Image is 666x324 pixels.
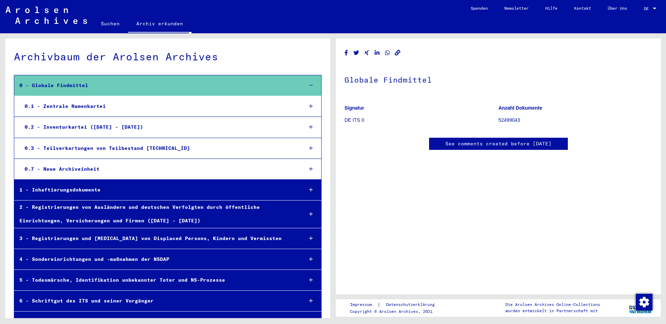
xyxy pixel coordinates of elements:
a: See comments created before [DATE] [445,140,552,147]
div: 3 - Registrierungen und [MEDICAL_DATA] von Displaced Persons, Kindern und Vermissten [14,232,298,245]
div: 4 - Sondereinrichtungen und -maßnahmen der NSDAP [14,253,298,266]
div: 5 - Todesmärsche, Identifikation unbekannter Toter und NS-Prozesse [14,273,298,287]
p: Die Arolsen Archives Online-Collections [505,301,600,308]
span: DE [644,6,651,11]
img: Zustimmung ändern [636,294,652,310]
b: Anzahl Dokumente [498,105,542,111]
div: 2 - Registrierungen von Ausländern und deutschen Verfolgten durch öffentliche Einrichtungen, Vers... [14,201,298,228]
p: 52499043 [498,117,652,124]
div: Archivbaum der Arolsen Archives [14,49,322,65]
p: Copyright © Arolsen Archives, 2021 [350,308,443,315]
div: 0.3 - Teilverkartungen von Teilbestand [TECHNICAL_ID] [19,142,298,155]
a: Suchen [93,15,128,32]
div: 0.2 - Inventurkartei ([DATE] - [DATE]) [19,120,298,134]
div: 0 - Globale Findmittel [14,79,298,92]
div: | [350,301,443,308]
img: yv_logo.png [627,299,654,316]
div: 1 - Inhaftierungsdokumente [14,183,298,197]
p: DE ITS 0 [344,117,498,124]
p: wurden entwickelt in Partnerschaft mit [505,308,600,314]
a: Impressum [350,301,377,308]
button: Share on Facebook [343,49,350,57]
button: Copy link [394,49,401,57]
button: Share on Twitter [353,49,360,57]
button: Share on Xing [363,49,370,57]
div: 0.1 - Zentrale Namenkartei [19,100,298,113]
b: Signatur [344,105,364,111]
button: Share on LinkedIn [374,49,381,57]
img: Arolsen_neg.svg [6,7,87,24]
a: Datenschutzerklärung [381,301,443,308]
h1: Globale Findmittel [344,64,652,94]
a: Archiv erkunden [128,15,191,33]
div: 0.7 - Neue Archiveinheit [19,162,298,176]
div: 6 - Schriftgut des ITS und seiner Vorgänger [14,294,298,308]
button: Share on WhatsApp [384,49,391,57]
